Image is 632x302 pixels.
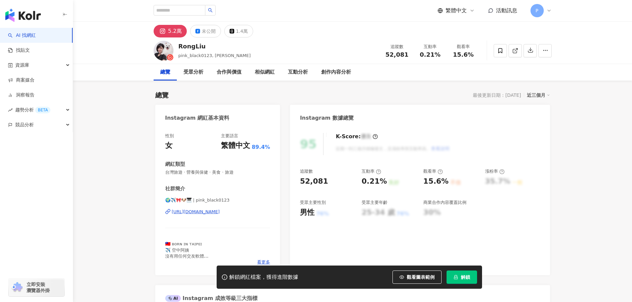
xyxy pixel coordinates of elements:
span: rise [8,108,13,112]
div: 商業合作內容覆蓋比例 [423,200,466,206]
img: chrome extension [11,282,24,293]
span: 🇹🇼 ʙᴏʀɴ ɪɴ ᴛᴀɪᴘᴇɪ ✈️ 空中阿姨 沒有用任何交友軟體 @bear.didi_ 🎹[GEOGRAPHIC_DATA]教育大學音樂系 主修鋼琴 ʙᴀᴄʜᴇʟᴏʀ ᴏғ ᴍᴜsɪᴄ ... [165,241,265,276]
span: 台灣旅遊 · 營養與保健 · 美食 · 旅遊 [165,169,270,175]
div: 0.21% [362,176,387,187]
button: 解鎖 [447,271,477,284]
a: chrome extension立即安裝 瀏覽器外掛 [9,278,64,296]
div: K-Score : [336,133,378,140]
div: 5.2萬 [168,27,182,36]
a: 洞察報告 [8,92,35,98]
div: 創作內容分析 [321,68,351,76]
div: 社群簡介 [165,185,185,192]
div: 最後更新日期：[DATE] [473,92,521,98]
span: 15.6% [453,51,473,58]
a: 找貼文 [8,47,30,54]
div: Instagram 數據總覽 [300,114,354,122]
div: 男性 [300,208,315,218]
div: 網紅類型 [165,161,185,168]
div: Instagram 網紅基本資料 [165,114,230,122]
a: [URL][DOMAIN_NAME] [165,209,270,215]
button: 觀看圖表範例 [392,271,442,284]
span: 解鎖 [461,274,470,280]
div: 觀看率 [423,168,443,174]
div: 受眾主要年齡 [362,200,387,206]
button: 5.2萬 [154,25,187,37]
div: 受眾主要性別 [300,200,326,206]
div: 性別 [165,133,174,139]
span: 0.21% [420,51,440,58]
div: 追蹤數 [385,43,410,50]
button: 未公開 [190,25,221,37]
span: 52,081 [386,51,408,58]
img: KOL Avatar [154,41,174,61]
div: 近三個月 [527,91,550,99]
div: 女 [165,141,173,151]
div: 解鎖網紅檔案，獲得進階數據 [229,274,298,281]
div: 互動率 [418,43,443,50]
div: 總覽 [160,68,170,76]
div: 主要語言 [221,133,238,139]
span: search [208,8,213,13]
div: 互動率 [362,168,381,174]
div: 1.4萬 [236,27,248,36]
div: 繁體中文 [221,141,250,151]
span: 看更多 [257,259,270,265]
img: logo [5,9,41,22]
div: 總覽 [155,91,169,100]
div: BETA [35,107,50,113]
div: 合作與價值 [217,68,242,76]
span: 資源庫 [15,58,29,73]
span: 🌍✈️🎀🐶🎹 | pink_black0123 [165,197,270,203]
div: 互動分析 [288,68,308,76]
span: 活動訊息 [496,7,517,14]
span: 趨勢分析 [15,102,50,117]
span: 立即安裝 瀏覽器外掛 [27,281,50,293]
div: AI [165,295,181,302]
div: 未公開 [202,27,216,36]
div: 相似網紅 [255,68,275,76]
div: Instagram 成效等級三大指標 [165,295,257,302]
span: 競品分析 [15,117,34,132]
span: 89.4% [252,144,270,151]
div: 追蹤數 [300,168,313,174]
span: pink_black0123, [PERSON_NAME] [178,53,251,58]
span: lock [454,275,458,279]
a: 商案媒合 [8,77,35,84]
div: 15.6% [423,176,449,187]
div: 受眾分析 [183,68,203,76]
button: 1.4萬 [224,25,253,37]
div: 52,081 [300,176,328,187]
span: P [535,7,538,14]
div: RongLiu [178,42,251,50]
a: searchAI 找網紅 [8,32,36,39]
div: [URL][DOMAIN_NAME] [172,209,220,215]
span: 繁體中文 [446,7,467,14]
div: 觀看率 [451,43,476,50]
span: 觀看圖表範例 [407,274,435,280]
div: 漲粉率 [485,168,505,174]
